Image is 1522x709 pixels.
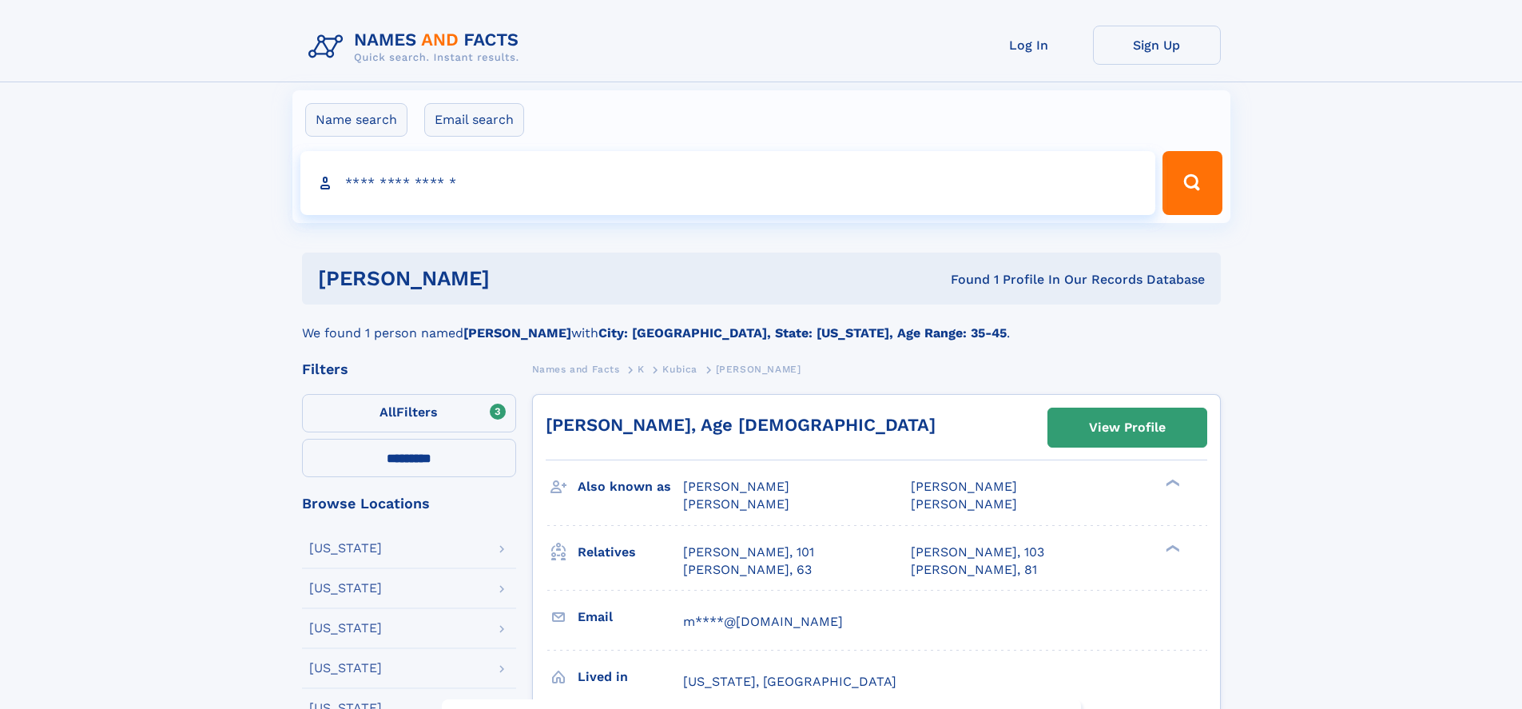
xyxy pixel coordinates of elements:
label: Name search [305,103,407,137]
span: [PERSON_NAME] [683,496,789,512]
img: Logo Names and Facts [302,26,532,69]
a: K [638,359,645,379]
a: Names and Facts [532,359,620,379]
span: All [380,404,396,420]
div: View Profile [1089,409,1166,446]
div: ❯ [1162,543,1181,553]
span: [PERSON_NAME] [911,479,1017,494]
a: [PERSON_NAME], Age [DEMOGRAPHIC_DATA] [546,415,936,435]
h3: Email [578,603,683,631]
div: [US_STATE] [309,582,382,595]
div: Browse Locations [302,496,516,511]
h3: Lived in [578,663,683,691]
label: Filters [302,394,516,432]
button: Search Button [1162,151,1222,215]
div: [US_STATE] [309,662,382,675]
a: [PERSON_NAME], 103 [911,544,1044,561]
span: [PERSON_NAME] [911,496,1017,512]
h3: Relatives [578,539,683,566]
div: We found 1 person named with . [302,305,1221,343]
label: Email search [424,103,524,137]
span: Kubica [662,364,697,375]
div: Found 1 Profile In Our Records Database [720,271,1205,289]
div: [US_STATE] [309,622,382,635]
h1: [PERSON_NAME] [318,269,721,289]
a: View Profile [1048,408,1206,447]
span: [US_STATE], [GEOGRAPHIC_DATA] [683,674,896,689]
a: [PERSON_NAME], 63 [683,561,812,579]
a: [PERSON_NAME], 81 [911,561,1037,579]
b: [PERSON_NAME] [463,325,571,341]
a: [PERSON_NAME], 101 [683,544,814,561]
div: [US_STATE] [309,542,382,555]
input: search input [300,151,1156,215]
h3: Also known as [578,473,683,500]
a: Kubica [662,359,697,379]
b: City: [GEOGRAPHIC_DATA], State: [US_STATE], Age Range: 35-45 [598,325,1007,341]
div: ❯ [1162,478,1181,488]
a: Log In [965,26,1093,65]
div: Filters [302,362,516,376]
a: Sign Up [1093,26,1221,65]
span: [PERSON_NAME] [716,364,801,375]
span: [PERSON_NAME] [683,479,789,494]
span: K [638,364,645,375]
